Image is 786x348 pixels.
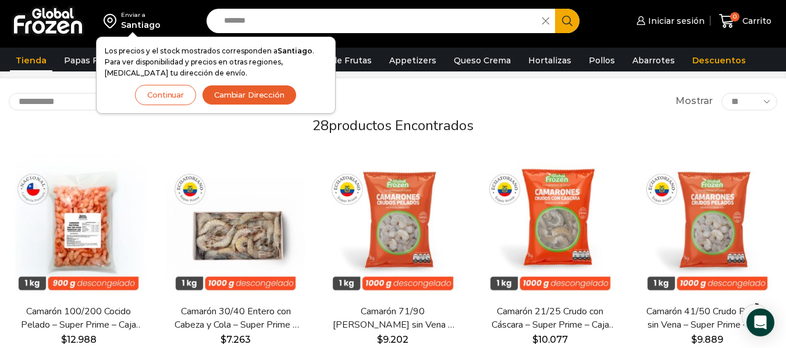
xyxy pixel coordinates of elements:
[739,15,771,27] span: Carrito
[746,308,774,336] div: Open Intercom Messenger
[10,49,52,71] a: Tienda
[377,334,383,345] span: $
[312,116,329,135] span: 28
[730,12,739,21] span: 0
[104,11,121,31] img: address-field-icon.svg
[220,334,226,345] span: $
[377,334,408,345] bdi: 9.202
[121,11,161,19] div: Enviar a
[383,49,442,71] a: Appetizers
[687,49,752,71] a: Descuentos
[16,305,141,332] a: Camarón 100/200 Cocido Pelado – Super Prime – Caja 10 kg
[105,45,327,79] p: Los precios y el stock mostrados corresponden a . Para ver disponibilidad y precios en otras regi...
[532,334,538,345] span: $
[329,116,474,135] span: productos encontrados
[448,49,517,71] a: Queso Crema
[645,305,770,332] a: Camarón 41/50 Crudo Pelado sin Vena – Super Prime – Caja 10 kg
[691,334,697,345] span: $
[278,46,312,55] strong: Santiago
[691,334,723,345] bdi: 9.889
[202,85,297,105] button: Cambiar Dirección
[675,95,713,108] span: Mostrar
[634,9,705,33] a: Iniciar sesión
[61,334,67,345] span: $
[555,9,579,33] button: Search button
[121,19,161,31] div: Santiago
[583,49,621,71] a: Pollos
[220,334,251,345] bdi: 7.263
[135,85,196,105] button: Continuar
[532,334,568,345] bdi: 10.077
[488,305,613,332] a: Camarón 21/25 Crudo con Cáscara – Super Prime – Caja 10 kg
[330,305,456,332] a: Camarón 71/90 [PERSON_NAME] sin Vena – Super Prime – Caja 10 kg
[173,305,298,332] a: Camarón 30/40 Entero con Cabeza y Cola – Super Prime – Caja 10 kg
[299,49,378,71] a: Pulpa de Frutas
[61,334,97,345] bdi: 12.988
[645,15,705,27] span: Iniciar sesión
[9,93,157,110] select: Pedido de la tienda
[58,49,123,71] a: Papas Fritas
[522,49,577,71] a: Hortalizas
[716,8,774,35] a: 0 Carrito
[627,49,681,71] a: Abarrotes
